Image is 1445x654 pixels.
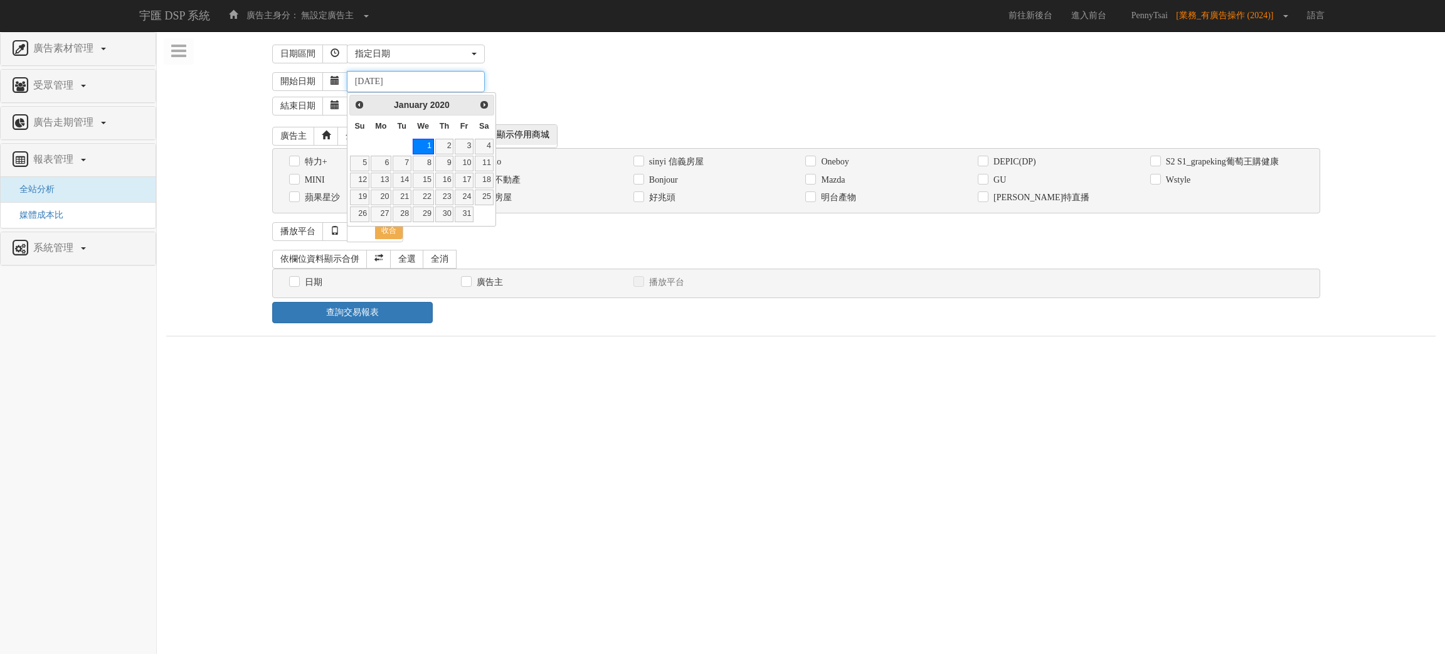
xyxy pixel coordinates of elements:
a: 廣告素材管理 [10,39,146,59]
label: 明台產物 [818,191,856,204]
a: 26 [350,206,369,222]
a: 全選 [390,250,424,269]
a: 15 [413,173,434,188]
span: 2020 [430,100,450,110]
span: 無設定廣告主 [301,11,354,20]
a: 6 [371,156,391,171]
span: Saturday [479,122,489,131]
span: 不顯示停用商城 [480,125,557,145]
a: 21 [393,190,411,205]
a: 受眾管理 [10,76,146,96]
a: 29 [413,206,434,222]
label: Wstyle [1163,174,1191,186]
span: Friday [460,122,468,131]
a: 3 [455,139,474,154]
a: 31 [455,206,474,222]
label: 特力+ [302,156,327,168]
span: Next [479,100,489,110]
label: DEPIC(DP) [990,156,1036,168]
a: 7 [393,156,411,171]
span: January [394,100,428,110]
a: 28 [393,206,411,222]
a: 報表管理 [10,150,146,170]
span: [業務_有廣告操作 (2024)] [1176,11,1279,20]
label: Bonjour [646,174,678,186]
a: Next [476,97,492,112]
label: 好兆頭 [646,191,675,204]
a: 12 [350,173,369,188]
a: 全選 [337,127,371,146]
a: 媒體成本比 [10,210,63,220]
a: 27 [371,206,391,222]
a: 13 [371,173,391,188]
a: 24 [455,190,474,205]
a: 18 [475,173,494,188]
label: 播放平台 [646,276,684,289]
span: 報表管理 [30,154,80,164]
a: 廣告走期管理 [10,113,146,133]
label: [PERSON_NAME]特直播 [990,191,1089,204]
label: 廣告主 [474,276,503,289]
span: Sunday [354,122,364,131]
span: Monday [375,122,386,131]
a: 5 [350,156,369,171]
a: 10 [455,156,474,171]
a: 8 [413,156,434,171]
a: 30 [435,206,454,222]
a: 11 [475,156,494,171]
label: Mazda [818,174,845,186]
a: 1 [413,139,434,154]
span: 系統管理 [30,242,80,253]
span: 廣告素材管理 [30,43,100,53]
span: 廣告走期管理 [30,117,100,127]
label: sinyi 信義房屋 [646,156,704,168]
label: 住商不動產 [474,174,521,186]
a: 17 [455,173,474,188]
span: Wednesday [417,122,429,131]
div: 指定日期 [355,48,469,60]
span: PennyTsai [1125,11,1174,20]
label: GU [990,174,1006,186]
label: MINI [302,174,325,186]
a: 查詢交易報表 [272,302,433,323]
label: 蘋果星沙 [302,191,340,204]
a: 系統管理 [10,239,146,259]
a: 14 [393,173,411,188]
span: Thursday [440,122,449,131]
a: 23 [435,190,454,205]
a: 2 [435,139,454,154]
span: 受眾管理 [30,80,80,90]
label: Oneboy [818,156,849,168]
span: Prev [354,100,364,110]
a: 全站分析 [10,185,55,194]
a: 全消 [423,250,457,269]
a: Prev [351,97,367,112]
a: 4 [475,139,494,154]
label: 日期 [302,276,322,289]
span: Tuesday [398,122,406,131]
a: 25 [475,190,494,205]
a: 22 [413,190,434,205]
a: 19 [350,190,369,205]
button: 指定日期 [347,45,485,63]
a: 20 [371,190,391,205]
label: S2 S1_grapeking葡萄王購健康 [1163,156,1279,168]
span: 廣告主身分： [246,11,299,20]
a: 9 [435,156,454,171]
span: 收合 [375,222,403,239]
a: 16 [435,173,454,188]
